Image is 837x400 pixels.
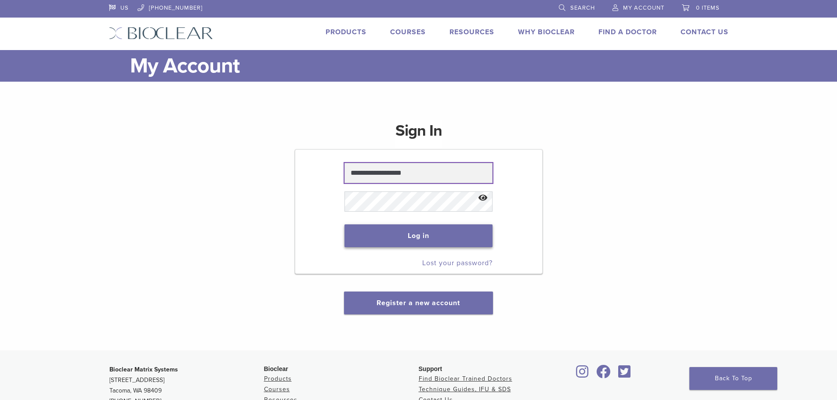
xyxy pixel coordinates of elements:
[518,28,575,36] a: Why Bioclear
[419,365,442,372] span: Support
[390,28,426,36] a: Courses
[344,224,493,247] button: Log in
[419,386,511,393] a: Technique Guides, IFU & SDS
[109,366,178,373] strong: Bioclear Matrix Systems
[326,28,366,36] a: Products
[422,259,493,267] a: Lost your password?
[681,28,728,36] a: Contact Us
[594,370,614,379] a: Bioclear
[474,187,493,209] button: Show password
[395,120,442,148] h1: Sign In
[130,50,728,82] h1: My Account
[696,4,720,11] span: 0 items
[689,367,777,390] a: Back To Top
[264,375,292,382] a: Products
[264,386,290,393] a: Courses
[109,27,213,40] img: Bioclear
[264,365,288,372] span: Bioclear
[377,299,460,307] a: Register a new account
[573,370,592,379] a: Bioclear
[449,28,494,36] a: Resources
[623,4,664,11] span: My Account
[570,4,595,11] span: Search
[598,28,657,36] a: Find A Doctor
[616,370,634,379] a: Bioclear
[419,375,512,382] a: Find Bioclear Trained Doctors
[344,292,493,314] button: Register a new account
